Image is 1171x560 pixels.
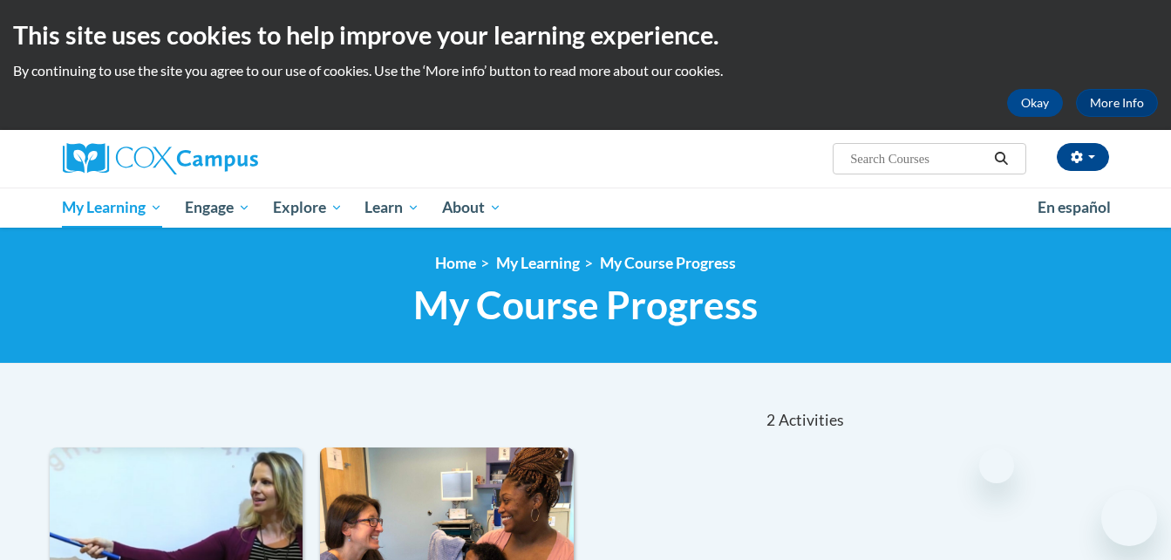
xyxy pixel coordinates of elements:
[262,188,354,228] a: Explore
[766,411,775,430] span: 2
[63,143,258,174] img: Cox Campus
[1076,89,1158,117] a: More Info
[431,188,513,228] a: About
[364,197,419,218] span: Learn
[496,254,580,272] a: My Learning
[1026,189,1122,226] a: En español
[779,411,844,430] span: Activities
[13,17,1158,52] h2: This site uses cookies to help improve your learning experience.
[37,188,1135,228] div: Main menu
[600,254,736,272] a: My Course Progress
[413,282,758,328] span: My Course Progress
[442,197,501,218] span: About
[63,143,394,174] a: Cox Campus
[62,197,162,218] span: My Learning
[13,61,1158,80] p: By continuing to use the site you agree to our use of cookies. Use the ‘More info’ button to read...
[51,188,174,228] a: My Learning
[988,148,1014,169] button: Search
[1101,490,1157,546] iframe: Button to launch messaging window
[273,197,343,218] span: Explore
[353,188,431,228] a: Learn
[979,448,1014,483] iframe: Close message
[1057,143,1109,171] button: Account Settings
[848,148,988,169] input: Search Courses
[1007,89,1063,117] button: Okay
[1038,198,1111,216] span: En español
[185,197,250,218] span: Engage
[174,188,262,228] a: Engage
[435,254,476,272] a: Home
